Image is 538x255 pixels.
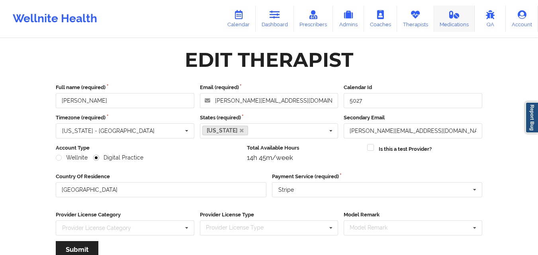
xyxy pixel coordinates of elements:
[200,84,338,91] label: Email (required)
[200,93,338,108] input: Email address
[379,145,432,153] label: Is this a test Provider?
[294,6,333,32] a: Prescribers
[525,102,538,133] a: Report Bug
[200,211,338,219] label: Provider License Type
[344,84,482,91] label: Calendar Id
[348,223,399,232] div: Model Remark
[247,144,362,152] label: Total Available Hours
[62,225,131,231] div: Provider License Category
[344,123,482,138] input: Email
[56,84,194,91] label: Full name (required)
[56,114,194,122] label: Timezone (required)
[364,6,397,32] a: Coaches
[56,144,241,152] label: Account Type
[475,6,506,32] a: QA
[93,154,143,161] label: Digital Practice
[397,6,434,32] a: Therapists
[344,93,482,108] input: Calendar Id
[185,47,353,72] div: Edit Therapist
[344,114,482,122] label: Secondary Email
[204,223,275,232] div: Provider License Type
[272,173,483,181] label: Payment Service (required)
[333,6,364,32] a: Admins
[62,128,155,134] div: [US_STATE] - [GEOGRAPHIC_DATA]
[221,6,256,32] a: Calendar
[200,114,338,122] label: States (required)
[202,126,248,135] a: [US_STATE]
[56,93,194,108] input: Full name
[56,173,266,181] label: Country Of Residence
[344,211,482,219] label: Model Remark
[434,6,475,32] a: Medications
[506,6,538,32] a: Account
[278,187,294,193] div: Stripe
[56,154,88,161] label: Wellnite
[247,154,362,162] div: 14h 45m/week
[56,211,194,219] label: Provider License Category
[256,6,294,32] a: Dashboard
